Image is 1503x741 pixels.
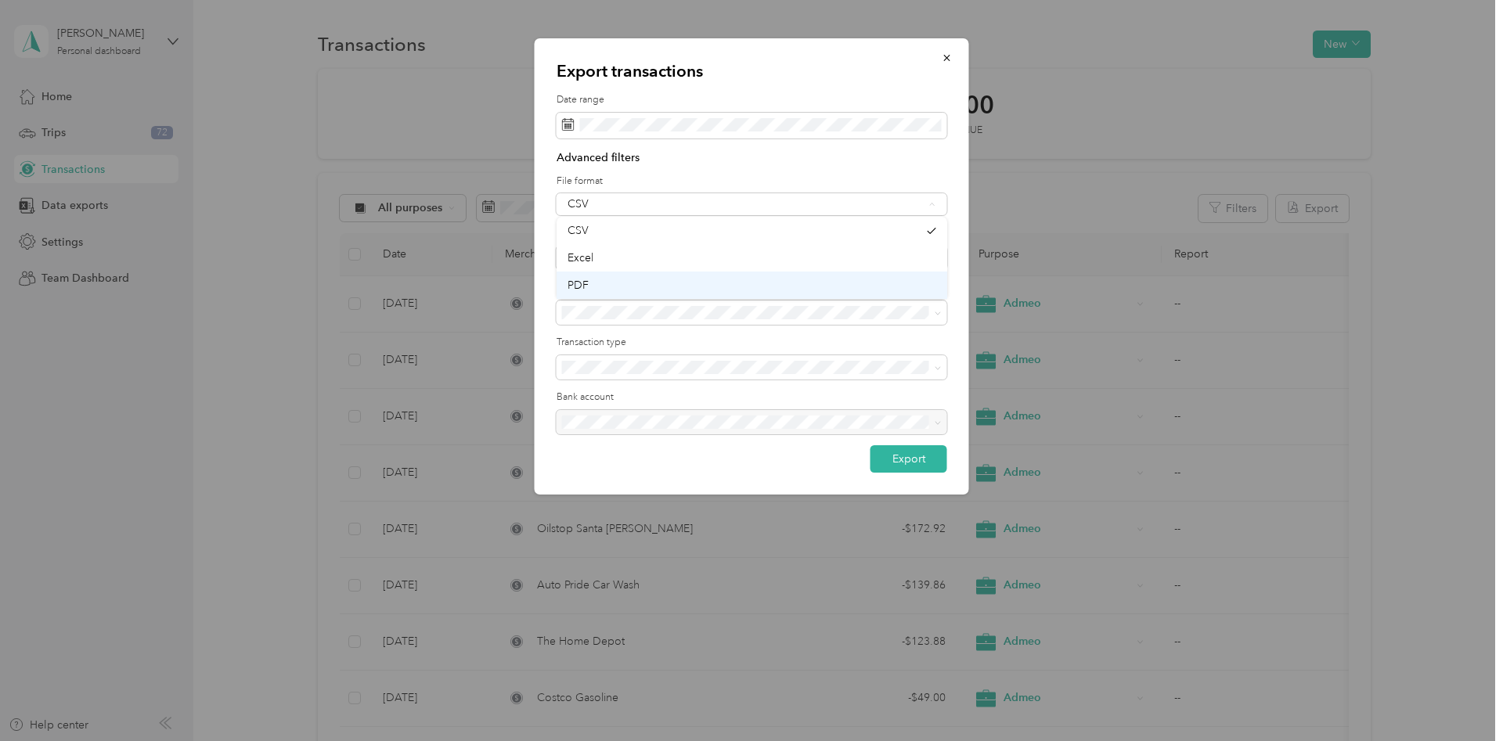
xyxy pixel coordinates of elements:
[1415,653,1503,741] iframe: Everlance-gr Chat Button Frame
[568,199,924,210] div: CSV
[557,60,947,82] p: Export transactions
[568,250,936,266] div: Excel
[557,390,947,405] label: Bank account
[870,445,947,473] button: Export
[557,174,947,189] label: File format
[557,149,947,166] p: Advanced filters
[557,93,947,107] label: Date range
[557,336,947,350] label: Transaction type
[568,277,936,293] div: PDF
[568,222,918,239] div: CSV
